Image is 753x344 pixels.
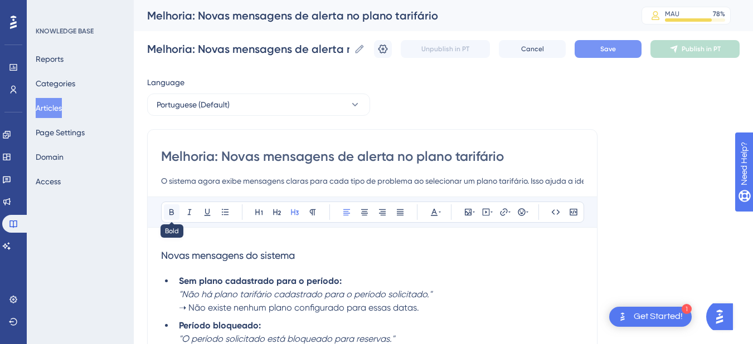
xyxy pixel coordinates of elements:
input: Article Name [147,41,349,57]
button: Categories [36,73,75,94]
span: ➝ Não existe nenhum plano configurado para essas datas. [179,302,419,313]
span: Publish in PT [682,45,721,53]
span: Unpublish in PT [421,45,469,53]
button: Page Settings [36,122,85,142]
button: Access [36,171,61,191]
strong: Sem plano cadastrado para o período: [179,276,342,286]
span: Save [600,45,616,53]
button: Unpublish in PT [401,40,490,58]
span: Cancel [521,45,544,53]
div: 78 % [713,9,725,18]
strong: Período bloqueado: [179,320,261,331]
div: 1 [682,304,692,314]
div: KNOWLEDGE BASE [36,27,94,36]
input: Article Description [161,174,584,188]
button: Cancel [499,40,566,58]
button: Domain [36,147,64,167]
img: launcher-image-alternative-text [616,310,629,323]
button: Portuguese (Default) [147,94,370,116]
button: Save [575,40,642,58]
div: Open Get Started! checklist, remaining modules: 1 [609,307,692,327]
div: Melhoria: Novas mensagens de alerta no plano tarifário [147,8,614,23]
span: Need Help? [26,3,70,16]
input: Article Title [161,148,584,165]
span: Portuguese (Default) [157,98,230,111]
div: Get Started! [634,311,683,323]
button: Articles [36,98,62,118]
button: Reports [36,49,64,69]
em: "O período solicitado está bloqueado para reservas." [179,333,395,344]
em: "Não há plano tarifário cadastrado para o período solicitado." [179,289,432,299]
button: Publish in PT [650,40,740,58]
iframe: UserGuiding AI Assistant Launcher [706,300,740,333]
div: MAU [665,9,679,18]
span: Novas mensagens do sistema [161,249,295,261]
span: Language [147,76,184,89]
